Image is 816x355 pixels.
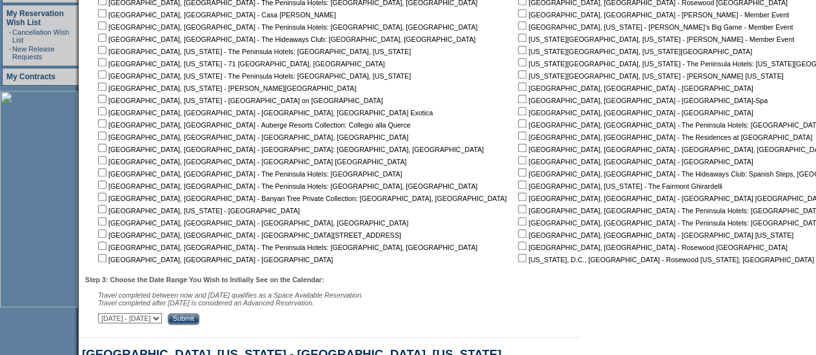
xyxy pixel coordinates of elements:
[9,28,11,44] td: ·
[95,133,408,141] nobr: [GEOGRAPHIC_DATA], [GEOGRAPHIC_DATA] - [GEOGRAPHIC_DATA], [GEOGRAPHIC_DATA]
[515,182,722,190] nobr: [GEOGRAPHIC_DATA], [US_STATE] - The Fairmont Ghirardelli
[95,182,477,190] nobr: [GEOGRAPHIC_DATA], [GEOGRAPHIC_DATA] - The Peninsula Hotels: [GEOGRAPHIC_DATA], [GEOGRAPHIC_DATA]
[95,48,411,55] nobr: [GEOGRAPHIC_DATA], [US_STATE] - The Peninsula Hotels: [GEOGRAPHIC_DATA], [US_STATE]
[6,9,64,27] a: My Reservation Wish List
[515,133,812,141] nobr: [GEOGRAPHIC_DATA], [GEOGRAPHIC_DATA] - The Residences at [GEOGRAPHIC_DATA]
[515,72,783,80] nobr: [US_STATE][GEOGRAPHIC_DATA], [US_STATE] - [PERSON_NAME] [US_STATE]
[95,231,401,239] nobr: [GEOGRAPHIC_DATA], [GEOGRAPHIC_DATA] - [GEOGRAPHIC_DATA][STREET_ADDRESS]
[95,109,433,117] nobr: [GEOGRAPHIC_DATA], [GEOGRAPHIC_DATA] - [GEOGRAPHIC_DATA], [GEOGRAPHIC_DATA] Exotica
[95,35,475,43] nobr: [GEOGRAPHIC_DATA], [GEOGRAPHIC_DATA] - The Hideaways Club: [GEOGRAPHIC_DATA], [GEOGRAPHIC_DATA]
[515,158,753,166] nobr: [GEOGRAPHIC_DATA], [GEOGRAPHIC_DATA] - [GEOGRAPHIC_DATA]
[95,11,336,19] nobr: [GEOGRAPHIC_DATA], [GEOGRAPHIC_DATA] - Casa [PERSON_NAME]
[515,109,753,117] nobr: [GEOGRAPHIC_DATA], [GEOGRAPHIC_DATA] - [GEOGRAPHIC_DATA]
[95,23,477,31] nobr: [GEOGRAPHIC_DATA], [GEOGRAPHIC_DATA] - The Peninsula Hotels: [GEOGRAPHIC_DATA], [GEOGRAPHIC_DATA]
[515,35,794,43] nobr: [US_STATE][GEOGRAPHIC_DATA], [US_STATE] - [PERSON_NAME] - Member Event
[515,231,793,239] nobr: [GEOGRAPHIC_DATA], [GEOGRAPHIC_DATA] - [GEOGRAPHIC_DATA] [US_STATE]
[95,207,300,215] nobr: [GEOGRAPHIC_DATA], [US_STATE] - [GEOGRAPHIC_DATA]
[95,97,383,104] nobr: [GEOGRAPHIC_DATA], [US_STATE] - [GEOGRAPHIC_DATA] on [GEOGRAPHIC_DATA]
[95,195,506,202] nobr: [GEOGRAPHIC_DATA], [GEOGRAPHIC_DATA] - Banyan Tree Private Collection: [GEOGRAPHIC_DATA], [GEOGRA...
[12,45,54,61] a: New Release Requests
[515,244,787,251] nobr: [GEOGRAPHIC_DATA], [GEOGRAPHIC_DATA] - Rosewood [GEOGRAPHIC_DATA]
[515,11,789,19] nobr: [GEOGRAPHIC_DATA], [GEOGRAPHIC_DATA] - [PERSON_NAME] - Member Event
[12,28,69,44] a: Cancellation Wish List
[98,299,314,307] nobr: Travel completed after [DATE] is considered an Advanced Reservation.
[515,23,793,31] nobr: [GEOGRAPHIC_DATA], [US_STATE] - [PERSON_NAME]'s Big Game - Member Event
[95,121,410,129] nobr: [GEOGRAPHIC_DATA], [GEOGRAPHIC_DATA] - Auberge Resorts Collection: Collegio alla Querce
[95,158,406,166] nobr: [GEOGRAPHIC_DATA], [GEOGRAPHIC_DATA] - [GEOGRAPHIC_DATA] [GEOGRAPHIC_DATA]
[515,97,768,104] nobr: [GEOGRAPHIC_DATA], [GEOGRAPHIC_DATA] - [GEOGRAPHIC_DATA]-Spa
[95,244,477,251] nobr: [GEOGRAPHIC_DATA], [GEOGRAPHIC_DATA] - The Peninsula Hotels: [GEOGRAPHIC_DATA], [GEOGRAPHIC_DATA]
[95,146,484,153] nobr: [GEOGRAPHIC_DATA], [GEOGRAPHIC_DATA] - [GEOGRAPHIC_DATA]: [GEOGRAPHIC_DATA], [GEOGRAPHIC_DATA]
[515,256,814,264] nobr: [US_STATE], D.C., [GEOGRAPHIC_DATA] - Rosewood [US_STATE], [GEOGRAPHIC_DATA]
[515,48,752,55] nobr: [US_STATE][GEOGRAPHIC_DATA], [US_STATE][GEOGRAPHIC_DATA]
[98,291,363,299] span: Travel completed between now and [DATE] qualifies as a Space Available Reservation.
[9,45,11,61] td: ·
[95,219,408,227] nobr: [GEOGRAPHIC_DATA], [GEOGRAPHIC_DATA] - [GEOGRAPHIC_DATA], [GEOGRAPHIC_DATA]
[168,313,199,325] input: Submit
[95,256,333,264] nobr: [GEOGRAPHIC_DATA], [GEOGRAPHIC_DATA] - [GEOGRAPHIC_DATA]
[95,72,411,80] nobr: [GEOGRAPHIC_DATA], [US_STATE] - The Peninsula Hotels: [GEOGRAPHIC_DATA], [US_STATE]
[85,276,324,283] b: Step 3: Choose the Date Range You Wish to Initially See on the Calendar:
[515,84,753,92] nobr: [GEOGRAPHIC_DATA], [GEOGRAPHIC_DATA] - [GEOGRAPHIC_DATA]
[95,84,356,92] nobr: [GEOGRAPHIC_DATA], [US_STATE] - [PERSON_NAME][GEOGRAPHIC_DATA]
[6,72,55,81] a: My Contracts
[95,60,384,68] nobr: [GEOGRAPHIC_DATA], [US_STATE] - 71 [GEOGRAPHIC_DATA], [GEOGRAPHIC_DATA]
[95,170,402,178] nobr: [GEOGRAPHIC_DATA], [GEOGRAPHIC_DATA] - The Peninsula Hotels: [GEOGRAPHIC_DATA]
